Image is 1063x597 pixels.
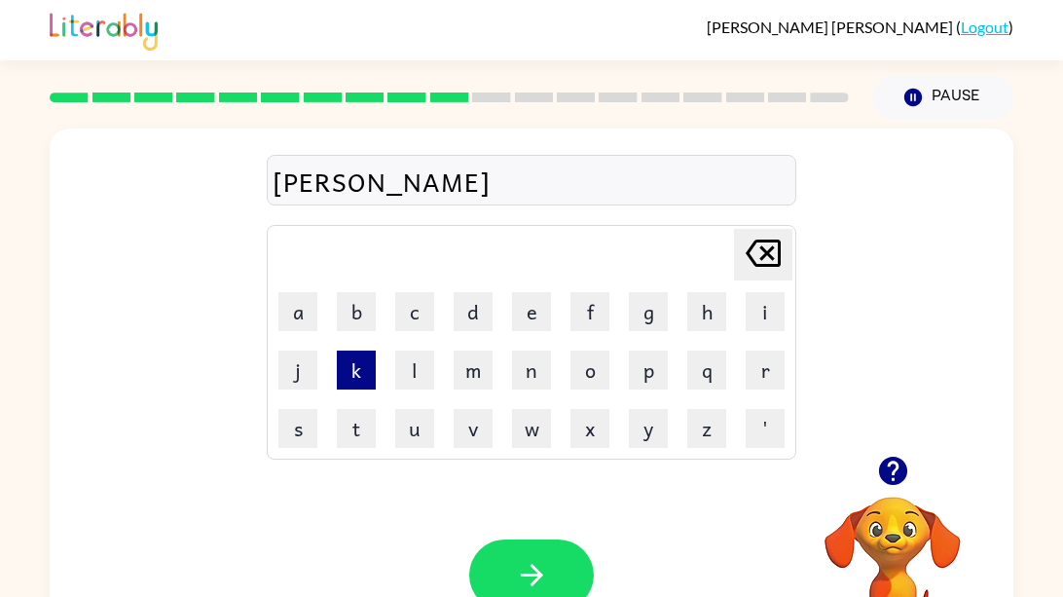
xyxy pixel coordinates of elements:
[570,409,609,448] button: x
[454,292,493,331] button: d
[395,292,434,331] button: c
[512,292,551,331] button: e
[50,8,158,51] img: Literably
[629,409,668,448] button: y
[395,409,434,448] button: u
[687,409,726,448] button: z
[687,351,726,390] button: q
[278,351,317,390] button: j
[570,292,609,331] button: f
[707,18,1013,36] div: ( )
[454,409,493,448] button: v
[337,409,376,448] button: t
[273,161,790,202] div: [PERSON_NAME]
[629,351,668,390] button: p
[512,351,551,390] button: n
[454,351,493,390] button: m
[337,292,376,331] button: b
[707,18,956,36] span: [PERSON_NAME] [PERSON_NAME]
[687,292,726,331] button: h
[746,292,785,331] button: i
[395,351,434,390] button: l
[512,409,551,448] button: w
[746,409,785,448] button: '
[278,292,317,331] button: a
[337,351,376,390] button: k
[872,75,1013,120] button: Pause
[746,351,785,390] button: r
[278,409,317,448] button: s
[570,351,609,390] button: o
[961,18,1008,36] a: Logout
[629,292,668,331] button: g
